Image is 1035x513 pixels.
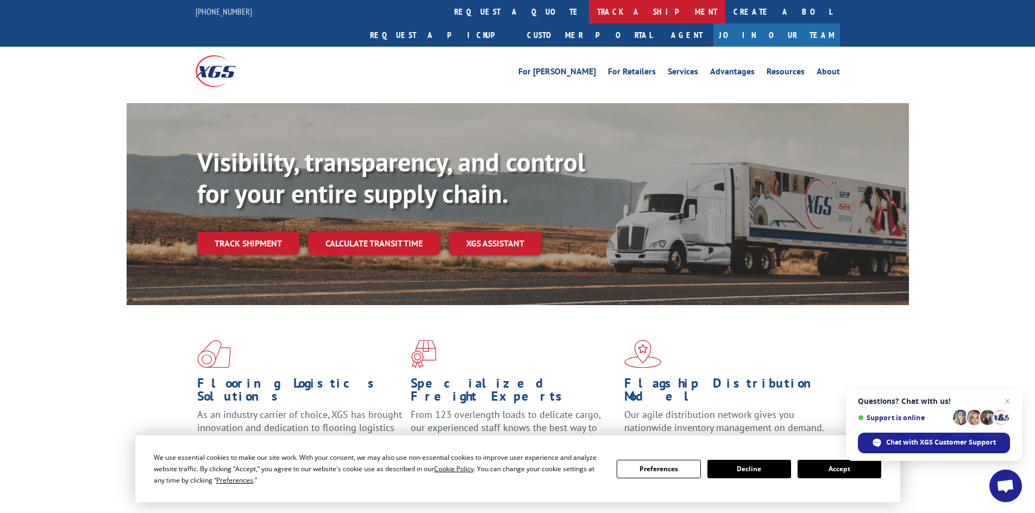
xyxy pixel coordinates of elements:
[710,67,755,79] a: Advantages
[624,408,824,434] span: Our agile distribution network gives you nationwide inventory management on demand.
[518,67,596,79] a: For [PERSON_NAME]
[197,408,402,447] span: As an industry carrier of choice, XGS has brought innovation and dedication to flooring logistics...
[886,438,996,447] span: Chat with XGS Customer Support
[858,397,1010,406] span: Questions? Chat with us!
[624,340,662,368] img: xgs-icon-flagship-distribution-model-red
[858,414,949,422] span: Support is online
[411,340,436,368] img: xgs-icon-focused-on-flooring-red
[154,452,604,486] div: We use essential cookies to make our site work. With your consent, we may also use non-essential ...
[197,145,585,210] b: Visibility, transparency, and control for your entire supply chain.
[411,408,616,457] p: From 123 overlength loads to delicate cargo, our experienced staff knows the best way to move you...
[308,232,440,255] a: Calculate transit time
[660,23,713,47] a: Agent
[197,340,231,368] img: xgs-icon-total-supply-chain-intelligence-red
[434,464,474,473] span: Cookie Policy
[989,470,1022,502] a: Open chat
[135,435,900,502] div: Cookie Consent Prompt
[216,476,253,485] span: Preferences
[858,433,1010,453] span: Chat with XGS Customer Support
[449,232,542,255] a: XGS ASSISTANT
[798,460,881,478] button: Accept
[707,460,791,478] button: Decline
[362,23,519,47] a: Request a pickup
[196,6,252,17] a: [PHONE_NUMBER]
[617,460,700,478] button: Preferences
[668,67,698,79] a: Services
[608,67,656,79] a: For Retailers
[713,23,840,47] a: Join Our Team
[767,67,805,79] a: Resources
[411,377,616,408] h1: Specialized Freight Experts
[519,23,660,47] a: Customer Portal
[817,67,840,79] a: About
[197,377,403,408] h1: Flooring Logistics Solutions
[197,232,299,255] a: Track shipment
[624,377,830,408] h1: Flagship Distribution Model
